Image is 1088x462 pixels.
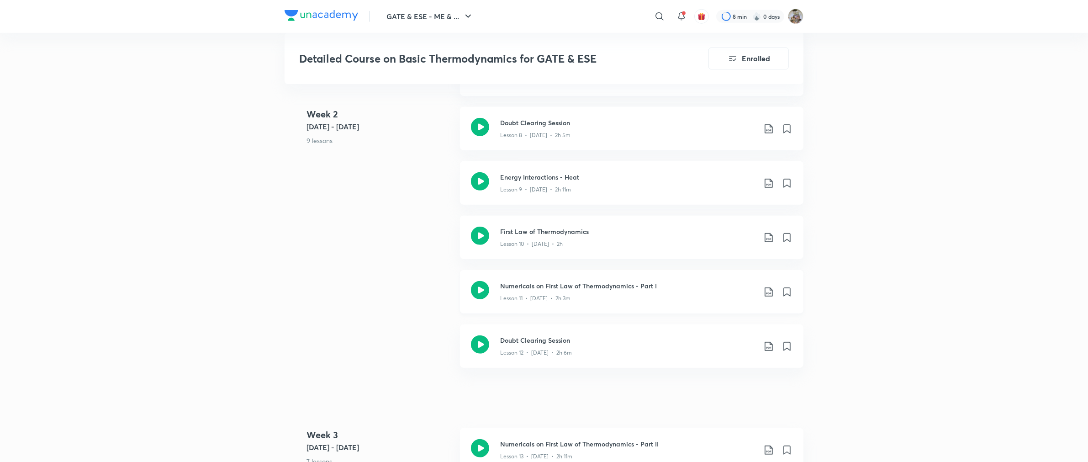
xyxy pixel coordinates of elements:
h3: Energy Interactions - Heat [500,172,756,182]
p: Lesson 8 • [DATE] • 2h 5m [500,131,570,139]
h3: Doubt Clearing Session [500,118,756,127]
img: streak [752,12,761,21]
h3: Detailed Course on Basic Thermodynamics for GATE & ESE [299,52,657,65]
h3: Numericals on First Law of Thermodynamics - Part II [500,439,756,449]
a: Energy Interactions - HeatLesson 9 • [DATE] • 2h 11m [460,161,803,216]
h5: [DATE] - [DATE] [306,121,453,132]
img: Company Logo [285,10,358,21]
h3: Doubt Clearing Session [500,335,756,345]
h5: [DATE] - [DATE] [306,442,453,453]
img: avatar [697,12,706,21]
button: Enrolled [708,48,789,69]
a: Company Logo [285,10,358,23]
p: Lesson 13 • [DATE] • 2h 11m [500,452,572,461]
p: Lesson 12 • [DATE] • 2h 6m [500,349,572,357]
button: avatar [694,9,709,24]
h4: Week 2 [306,107,453,121]
img: HEMESH SHARMA [788,9,803,24]
p: Lesson 11 • [DATE] • 2h 3m [500,294,570,303]
a: Doubt Clearing SessionLesson 12 • [DATE] • 2h 6m [460,324,803,379]
a: Numericals on First Law of Thermodynamics - Part ILesson 11 • [DATE] • 2h 3m [460,270,803,324]
h4: Week 3 [306,428,453,442]
p: 9 lessons [306,136,453,145]
button: GATE & ESE - ME & ... [381,7,479,26]
h3: First Law of Thermodynamics [500,227,756,236]
p: Lesson 10 • [DATE] • 2h [500,240,563,248]
a: First Law of ThermodynamicsLesson 10 • [DATE] • 2h [460,216,803,270]
a: Doubt Clearing SessionLesson 8 • [DATE] • 2h 5m [460,107,803,161]
h3: Numericals on First Law of Thermodynamics - Part I [500,281,756,291]
p: Lesson 9 • [DATE] • 2h 11m [500,186,571,194]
